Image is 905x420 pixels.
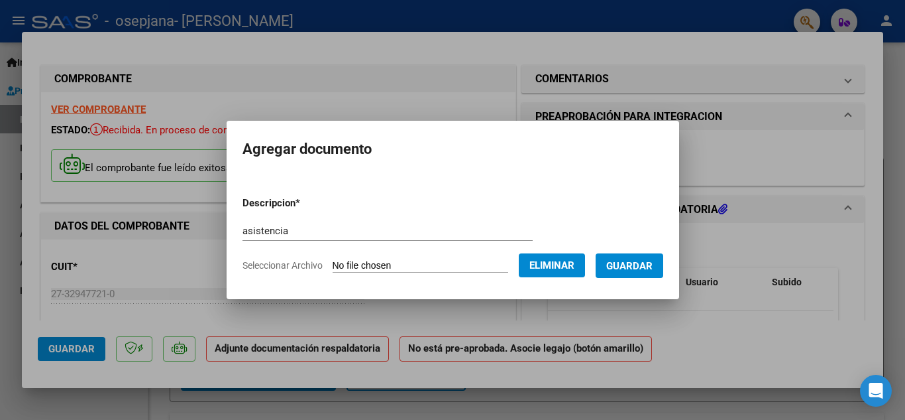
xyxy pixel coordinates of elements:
[596,253,663,278] button: Guardar
[242,260,323,271] span: Seleccionar Archivo
[860,375,892,407] div: Open Intercom Messenger
[242,196,369,211] p: Descripcion
[519,253,585,277] button: Eliminar
[242,137,663,162] h2: Agregar documento
[529,259,574,271] span: Eliminar
[606,260,653,272] span: Guardar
